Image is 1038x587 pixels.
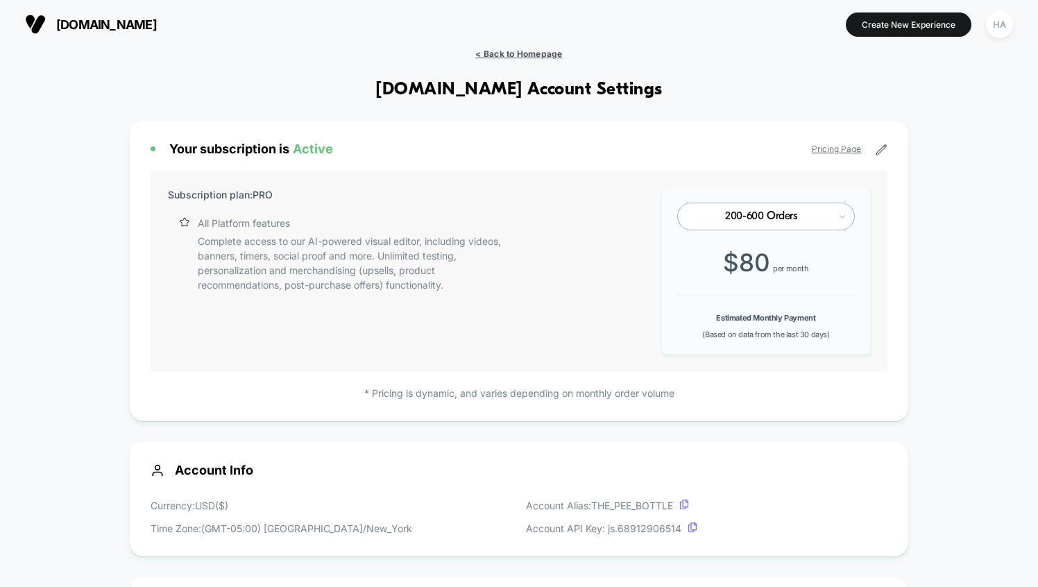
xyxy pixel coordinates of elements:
p: Subscription plan: PRO [168,187,273,202]
p: Complete access to our AI-powered visual editor, including videos, banners, timers, social proof ... [198,234,512,292]
div: HA [986,11,1013,38]
div: 200-600 Orders [693,210,829,223]
p: Time Zone: (GMT-05:00) [GEOGRAPHIC_DATA]/New_York [151,521,412,536]
h1: [DOMAIN_NAME] Account Settings [375,80,662,100]
p: Currency: USD ( $ ) [151,498,412,513]
button: HA [982,10,1017,39]
button: [DOMAIN_NAME] [21,13,161,35]
a: Pricing Page [812,144,861,154]
p: All Platform features [198,216,290,230]
span: [DOMAIN_NAME] [56,17,157,32]
button: Create New Experience [846,12,971,37]
span: $ 80 [723,248,769,277]
span: Your subscription is [169,142,333,156]
span: Active [293,142,333,156]
span: < Back to Homepage [475,49,562,59]
b: Estimated Monthly Payment [716,313,815,323]
p: Account API Key: js. 68912906514 [526,521,697,536]
p: Account Alias: THE_PEE_BOTTLE [526,498,697,513]
img: Visually logo [25,14,46,35]
span: (Based on data from the last 30 days) [702,330,829,339]
span: per month [773,264,808,273]
span: Account Info [151,463,887,477]
p: * Pricing is dynamic, and varies depending on monthly order volume [151,386,887,400]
